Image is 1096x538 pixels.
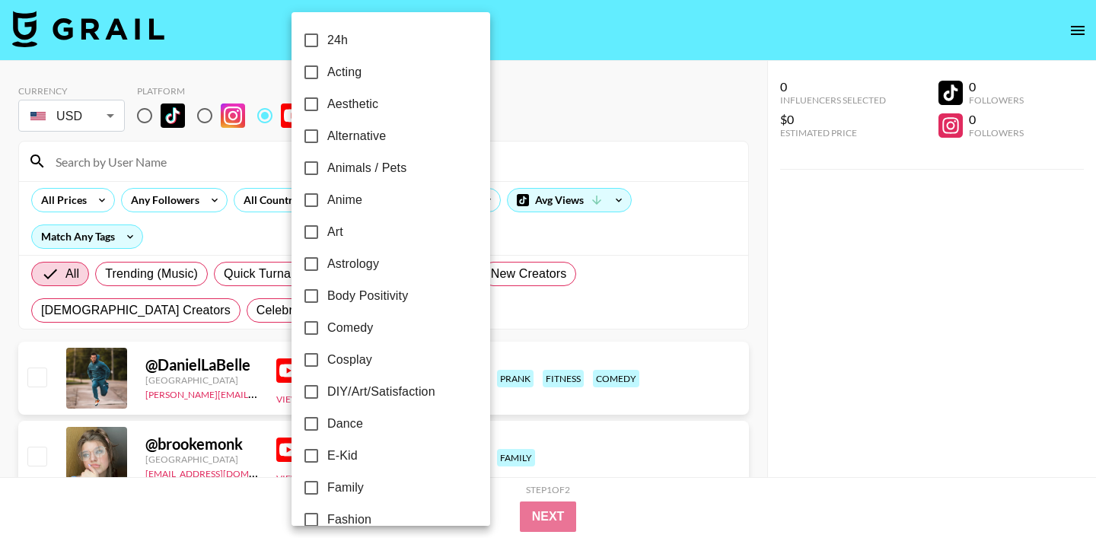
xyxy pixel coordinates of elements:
[327,191,362,209] span: Anime
[327,319,373,337] span: Comedy
[327,255,379,273] span: Astrology
[327,479,364,497] span: Family
[327,383,435,401] span: DIY/Art/Satisfaction
[327,287,408,305] span: Body Positivity
[327,415,363,433] span: Dance
[327,159,406,177] span: Animals / Pets
[327,447,358,465] span: E-Kid
[1020,462,1078,520] iframe: Drift Widget Chat Controller
[327,31,348,49] span: 24h
[327,223,343,241] span: Art
[327,351,372,369] span: Cosplay
[327,127,386,145] span: Alternative
[327,95,378,113] span: Aesthetic
[327,511,371,529] span: Fashion
[327,63,362,81] span: Acting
